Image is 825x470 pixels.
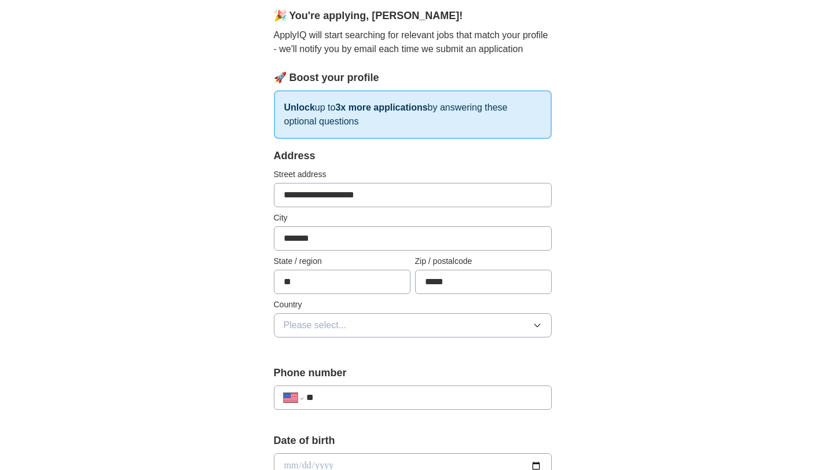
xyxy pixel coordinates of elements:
[274,28,552,56] p: ApplyIQ will start searching for relevant jobs that match your profile - we'll notify you by emai...
[274,299,552,311] label: Country
[274,90,552,139] p: up to by answering these optional questions
[335,102,427,112] strong: 3x more applications
[284,102,315,112] strong: Unlock
[274,168,552,181] label: Street address
[274,70,552,86] div: 🚀 Boost your profile
[274,148,552,164] div: Address
[274,255,410,267] label: State / region
[284,318,347,332] span: Please select...
[274,8,552,24] div: 🎉 You're applying , [PERSON_NAME] !
[274,313,552,337] button: Please select...
[415,255,552,267] label: Zip / postalcode
[274,365,552,381] label: Phone number
[274,212,552,224] label: City
[274,433,552,449] label: Date of birth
